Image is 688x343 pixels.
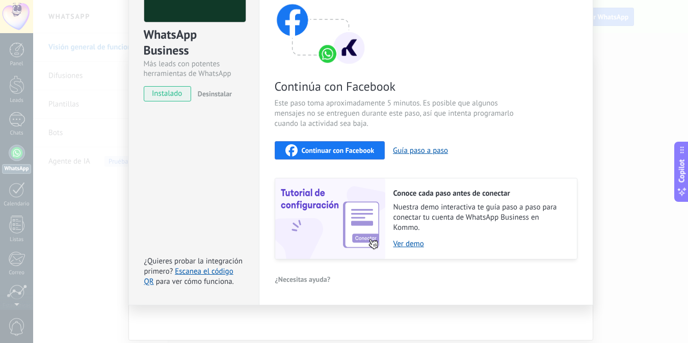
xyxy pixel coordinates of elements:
[275,98,517,129] span: Este paso toma aproximadamente 5 minutos. Es posible que algunos mensajes no se entreguen durante...
[677,159,687,182] span: Copilot
[275,141,385,160] button: Continuar con Facebook
[144,27,244,59] div: WhatsApp Business
[393,189,567,198] h2: Conoce cada paso antes de conectar
[144,267,233,286] a: Escanea el código QR
[198,89,232,98] span: Desinstalar
[144,86,191,101] span: instalado
[393,202,567,233] span: Nuestra demo interactiva te guía paso a paso para conectar tu cuenta de WhatsApp Business en Kommo.
[194,86,232,101] button: Desinstalar
[393,146,448,155] button: Guía paso a paso
[393,239,567,249] a: Ver demo
[156,277,234,286] span: para ver cómo funciona.
[302,147,375,154] span: Continuar con Facebook
[144,256,243,276] span: ¿Quieres probar la integración primero?
[144,59,244,78] div: Más leads con potentes herramientas de WhatsApp
[275,272,331,287] button: ¿Necesitas ayuda?
[275,78,517,94] span: Continúa con Facebook
[275,276,331,283] span: ¿Necesitas ayuda?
